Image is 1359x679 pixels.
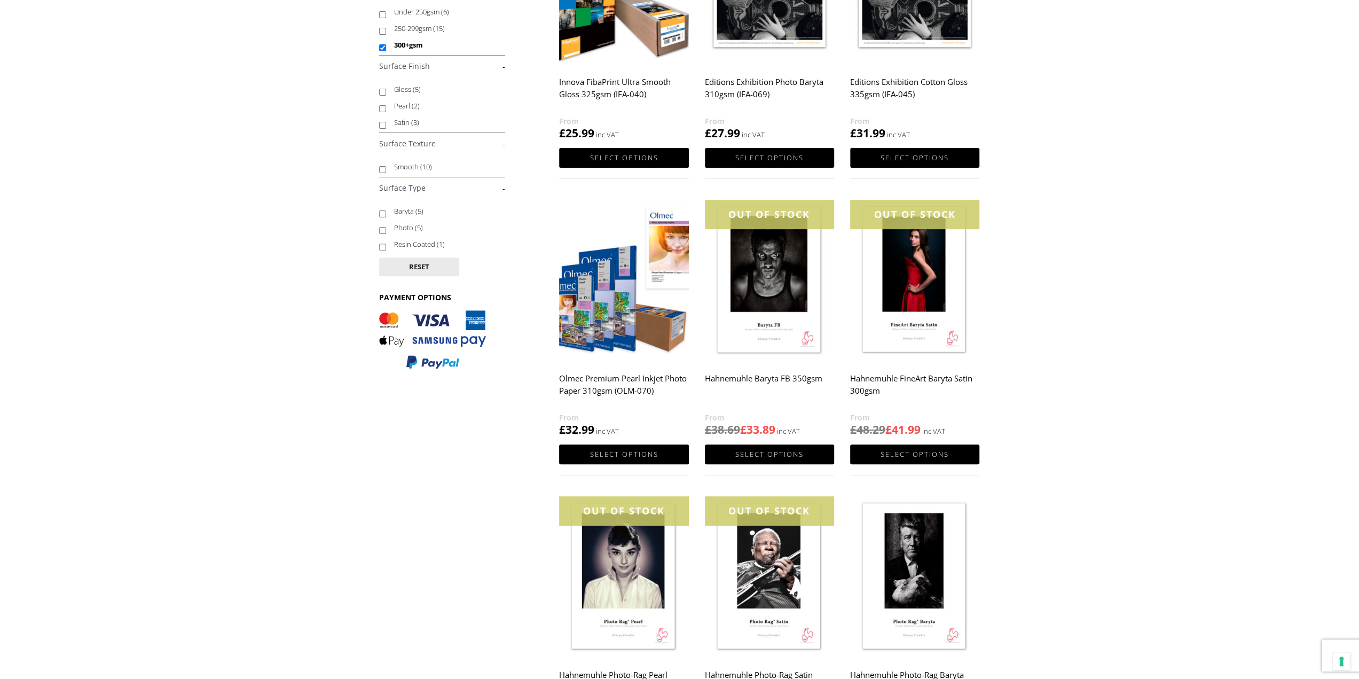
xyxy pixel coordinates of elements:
[413,84,421,94] span: (5)
[559,126,594,141] bdi: 25.99
[850,369,979,411] h2: Hahnemuhle FineArt Baryta Satin 300gsm
[850,148,979,168] a: Select options for “Editions Exhibition Cotton Gloss 335gsm (IFA-045)”
[1332,652,1350,670] button: Your consent preferences for tracking technologies
[705,200,834,362] img: Hahnemuhle Baryta FB 350gsm
[559,422,594,437] bdi: 32.99
[850,72,979,115] h2: Editions Exhibition Cotton Gloss 335gsm (IFA-045)
[705,369,834,411] h2: Hahnemuhle Baryta FB 350gsm
[379,61,505,72] a: -
[740,422,775,437] bdi: 33.89
[559,422,565,437] span: £
[850,422,857,437] span: £
[441,7,449,17] span: (6)
[559,496,688,658] img: Hahnemuhle Photo-Rag Pearl 320gsm
[420,162,432,171] span: (10)
[850,200,979,438] a: OUT OF STOCK Hahnemuhle FineArt Baryta Satin 300gsm £48.29£41.99
[437,239,445,249] span: (1)
[559,72,688,115] h2: Innova FibaPrint Ultra Smooth Gloss 325gsm (IFA-040)
[559,200,688,438] a: Olmec Premium Pearl Inkjet Photo Paper 310gsm (OLM-070) £32.99
[415,206,423,216] span: (5)
[705,200,834,229] div: OUT OF STOCK
[379,292,505,302] h3: PAYMENT OPTIONS
[740,422,747,437] span: £
[559,200,688,362] img: Olmec Premium Pearl Inkjet Photo Paper 310gsm (OLM-070)
[394,159,495,175] label: Smooth
[379,132,505,154] h4: Surface Texture
[394,114,495,131] label: Satin
[705,126,711,141] span: £
[850,422,885,437] bdi: 48.29
[850,444,979,464] a: Select options for “Hahnemuhle FineArt Baryta Satin 300gsm”
[705,496,834,526] div: OUT OF STOCK
[394,4,495,20] label: Under 250gsm
[559,369,688,411] h2: Olmec Premium Pearl Inkjet Photo Paper 310gsm (OLM-070)
[394,220,495,236] label: Photo
[885,422,892,437] span: £
[705,72,834,115] h2: Editions Exhibition Photo Baryta 310gsm (IFA-069)
[394,20,495,37] label: 250-299gsm
[559,496,688,526] div: OUT OF STOCK
[705,126,740,141] bdi: 27.99
[705,496,834,658] img: Hahnemuhle Photo-Rag Satin 310gsm
[559,148,688,168] a: Select options for “Innova FibaPrint Ultra Smooth Gloss 325gsm (IFA-040)”
[379,310,486,370] img: PAYMENT OPTIONS
[394,203,495,220] label: Baryta
[379,55,505,76] h4: Surface Finish
[885,422,921,437] bdi: 41.99
[394,81,495,98] label: Gloss
[850,126,857,141] span: £
[394,98,495,114] label: Pearl
[559,444,688,464] a: Select options for “Olmec Premium Pearl Inkjet Photo Paper 310gsm (OLM-070)”
[379,177,505,198] h4: Surface Type
[411,118,419,127] span: (3)
[415,223,423,232] span: (5)
[705,422,740,437] bdi: 38.69
[379,183,505,193] a: -
[394,37,495,53] label: 300+gsm
[379,257,459,276] button: Reset
[412,101,420,111] span: (2)
[850,200,979,229] div: OUT OF STOCK
[705,200,834,438] a: OUT OF STOCK Hahnemuhle Baryta FB 350gsm £38.69£33.89
[559,126,565,141] span: £
[705,422,711,437] span: £
[394,236,495,253] label: Resin Coated
[850,200,979,362] img: Hahnemuhle FineArt Baryta Satin 300gsm
[705,444,834,464] a: Select options for “Hahnemuhle Baryta FB 350gsm”
[379,139,505,149] a: -
[850,126,885,141] bdi: 31.99
[850,496,979,658] img: Hahnemuhle Photo-Rag Baryta 315gsm
[705,148,834,168] a: Select options for “Editions Exhibition Photo Baryta 310gsm (IFA-069)”
[433,24,445,33] span: (15)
